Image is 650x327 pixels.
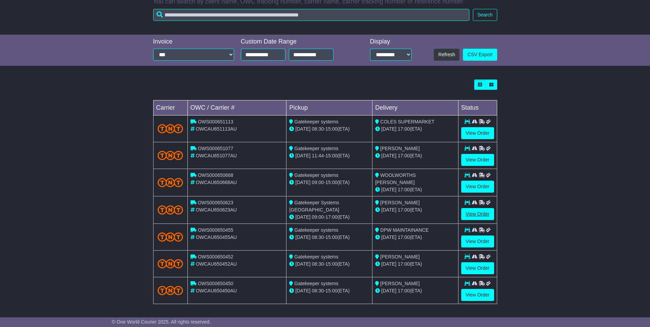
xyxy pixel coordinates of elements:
[381,288,396,293] span: [DATE]
[398,187,410,192] span: 17:00
[375,186,455,193] div: (ETA)
[294,119,338,124] span: Gatekeeper systems
[289,261,369,268] div: - (ETA)
[294,146,338,151] span: Gatekeeper systems
[398,261,410,267] span: 17:00
[398,234,410,240] span: 17:00
[381,153,396,158] span: [DATE]
[463,49,497,61] a: CSV Export
[461,289,494,301] a: View Order
[372,100,458,116] td: Delivery
[380,200,420,205] span: [PERSON_NAME]
[295,261,310,267] span: [DATE]
[375,261,455,268] div: (ETA)
[312,261,324,267] span: 08:30
[289,234,369,241] div: - (ETA)
[312,126,324,132] span: 08:30
[375,287,455,294] div: (ETA)
[289,179,369,186] div: - (ETA)
[380,119,434,124] span: COLES SUPERMARKET
[380,254,420,259] span: [PERSON_NAME]
[461,181,494,193] a: View Order
[198,227,233,233] span: OWS000650455
[198,200,233,205] span: OWS000650623
[196,180,237,185] span: OWCAU650668AU
[158,286,183,295] img: TNT_Domestic.png
[153,38,234,46] div: Invoice
[295,153,310,158] span: [DATE]
[198,172,233,178] span: OWS000650668
[158,205,183,215] img: TNT_Domestic.png
[381,187,396,192] span: [DATE]
[294,254,338,259] span: Gatekeeper systems
[312,214,324,220] span: 09:00
[398,153,410,158] span: 17:00
[289,200,339,213] span: Gatekeeper Systems [GEOGRAPHIC_DATA]
[294,172,338,178] span: Gatekeeper systems
[312,180,324,185] span: 09:00
[375,152,455,159] div: (ETA)
[158,151,183,160] img: TNT_Domestic.png
[153,100,187,116] td: Carrier
[158,259,183,268] img: TNT_Domestic.png
[187,100,286,116] td: OWC / Carrier #
[326,126,338,132] span: 15:00
[294,281,338,286] span: Gatekeeper systems
[326,261,338,267] span: 15:00
[326,153,338,158] span: 15:00
[112,319,211,325] span: © One World Courier 2025. All rights reserved.
[198,146,233,151] span: OWS000651077
[461,154,494,166] a: View Order
[295,180,310,185] span: [DATE]
[196,153,237,158] span: OWCAU651077AU
[312,234,324,240] span: 08:30
[398,126,410,132] span: 17:00
[295,234,310,240] span: [DATE]
[158,178,183,187] img: TNT_Domestic.png
[196,234,237,240] span: OWCAU650455AU
[326,214,338,220] span: 17:00
[461,235,494,247] a: View Order
[380,146,420,151] span: [PERSON_NAME]
[461,208,494,220] a: View Order
[458,100,497,116] td: Status
[241,38,351,46] div: Custom Date Range
[326,234,338,240] span: 15:00
[381,261,396,267] span: [DATE]
[312,288,324,293] span: 08:30
[380,227,429,233] span: DPW MAINTAINANCE
[196,288,237,293] span: OWCAU650450AU
[461,262,494,274] a: View Order
[158,232,183,242] img: TNT_Domestic.png
[370,38,412,46] div: Display
[312,153,324,158] span: 11:44
[381,126,396,132] span: [DATE]
[198,281,233,286] span: OWS000650450
[375,234,455,241] div: (ETA)
[434,49,459,61] button: Refresh
[158,124,183,133] img: TNT_Domestic.png
[295,126,310,132] span: [DATE]
[196,207,237,213] span: OWCAU650623AU
[196,261,237,267] span: OWCAU650452AU
[326,288,338,293] span: 15:00
[294,227,338,233] span: Gatekeeper systems
[289,125,369,133] div: - (ETA)
[198,119,233,124] span: OWS000651113
[375,125,455,133] div: (ETA)
[375,172,416,185] span: WOOLWORTHS [PERSON_NAME]
[398,288,410,293] span: 17:00
[295,214,310,220] span: [DATE]
[380,281,420,286] span: [PERSON_NAME]
[461,127,494,139] a: View Order
[381,234,396,240] span: [DATE]
[198,254,233,259] span: OWS000650452
[398,207,410,213] span: 17:00
[381,207,396,213] span: [DATE]
[295,288,310,293] span: [DATE]
[289,214,369,221] div: - (ETA)
[196,126,237,132] span: OWCAU651113AU
[289,152,369,159] div: - (ETA)
[326,180,338,185] span: 15:00
[375,206,455,214] div: (ETA)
